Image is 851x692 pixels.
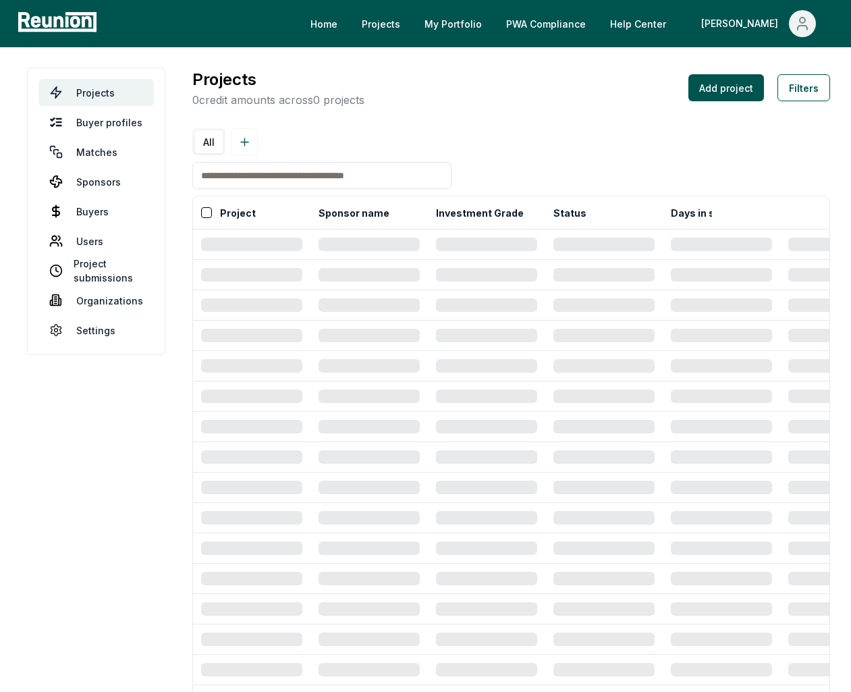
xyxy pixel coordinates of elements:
a: Buyers [38,198,154,225]
a: My Portfolio [414,10,493,37]
a: Help Center [599,10,677,37]
nav: Main [300,10,838,37]
a: PWA Compliance [495,10,597,37]
button: Investment Grade [433,199,526,226]
a: Sponsors [38,168,154,195]
button: Sponsor name [316,199,392,226]
h3: Projects [192,68,364,92]
a: Projects [351,10,411,37]
a: Matches [38,138,154,165]
button: Status [551,199,589,226]
div: [PERSON_NAME] [701,10,784,37]
a: Project submissions [38,257,154,284]
button: Project [217,199,258,226]
button: Days in status [668,199,744,226]
button: Add project [688,74,764,101]
p: 0 credit amounts across 0 projects [192,92,364,108]
a: Projects [38,79,154,106]
a: Settings [38,317,154,344]
a: Buyer profiles [38,109,154,136]
button: All [195,131,223,153]
a: Organizations [38,287,154,314]
a: Users [38,228,154,255]
a: Home [300,10,348,37]
button: Filters [777,74,830,101]
button: [PERSON_NAME] [690,10,827,37]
